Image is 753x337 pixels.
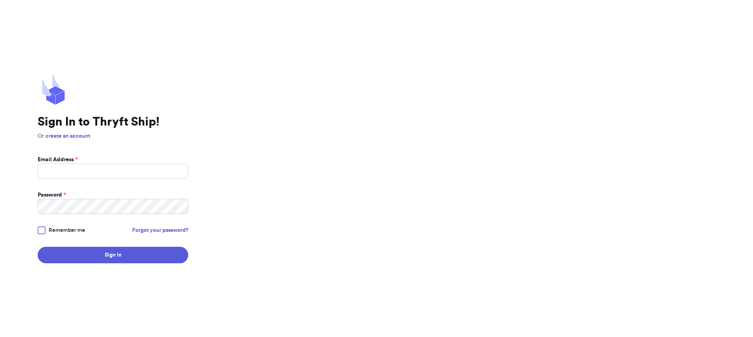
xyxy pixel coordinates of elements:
button: Sign In [38,247,188,263]
label: Email Address [38,156,78,164]
p: Or [38,132,188,140]
label: Password [38,191,66,199]
h1: Sign In to Thryft Ship! [38,115,188,129]
a: Forgot your password? [132,226,188,234]
span: Remember me [49,226,85,234]
a: create an account [45,133,90,139]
